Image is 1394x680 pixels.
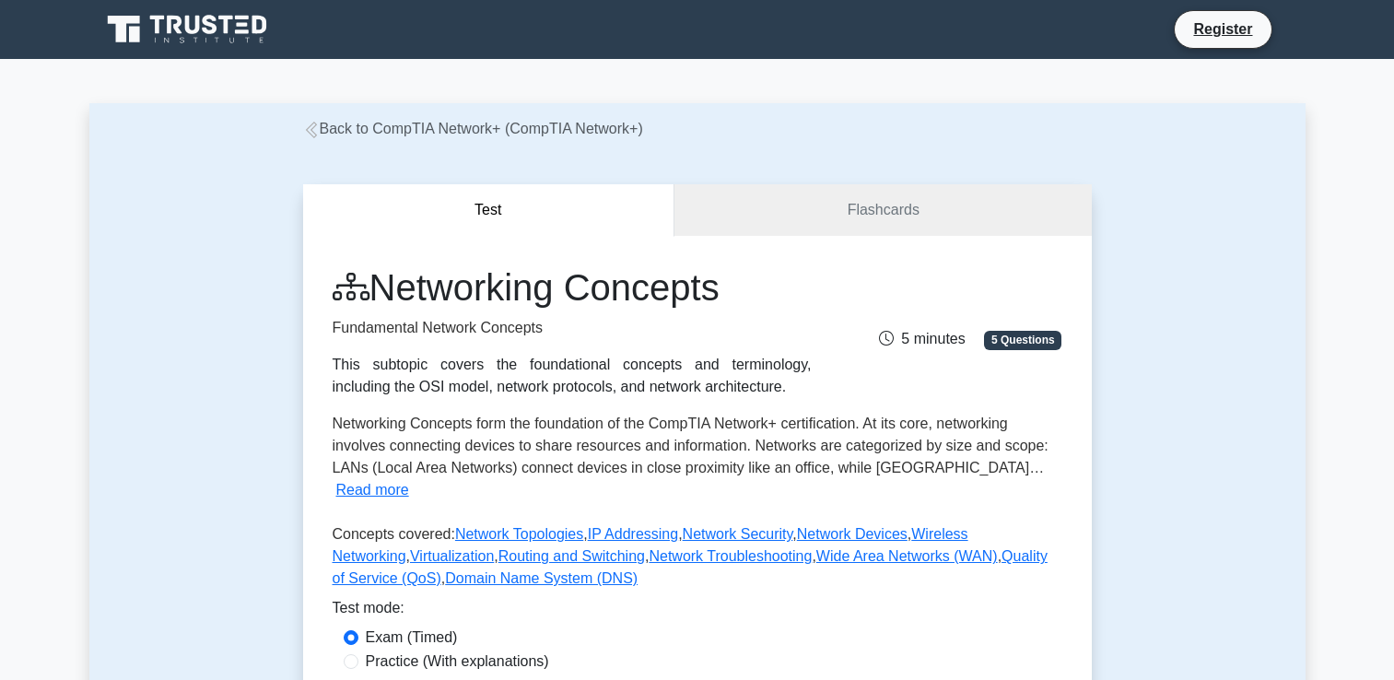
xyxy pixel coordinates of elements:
label: Exam (Timed) [366,627,458,649]
div: This subtopic covers the foundational concepts and terminology, including the OSI model, network ... [333,354,812,398]
a: Wide Area Networks (WAN) [816,548,998,564]
label: Practice (With explanations) [366,651,549,673]
button: Read more [336,479,409,501]
span: Networking Concepts form the foundation of the CompTIA Network+ certification. At its core, netwo... [333,416,1048,475]
span: 5 Questions [984,331,1061,349]
a: Domain Name System (DNS) [445,570,638,586]
a: IP Addressing [588,526,678,542]
span: 5 minutes [879,331,965,346]
div: Test mode: [333,597,1062,627]
p: Fundamental Network Concepts [333,317,812,339]
a: Network Devices [797,526,908,542]
p: Concepts covered: , , , , , , , , , , [333,523,1062,597]
a: Virtualization [410,548,494,564]
button: Test [303,184,675,237]
a: Flashcards [674,184,1091,237]
h1: Networking Concepts [333,265,812,310]
a: Network Security [683,526,793,542]
a: Network Topologies [455,526,583,542]
a: Register [1182,18,1263,41]
a: Back to CompTIA Network+ (CompTIA Network+) [303,121,643,136]
a: Routing and Switching [498,548,645,564]
a: Network Troubleshooting [649,548,812,564]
